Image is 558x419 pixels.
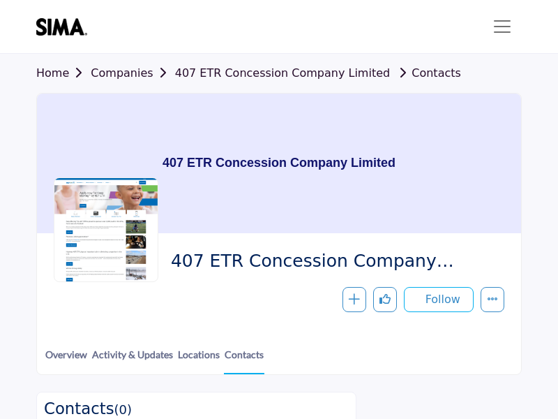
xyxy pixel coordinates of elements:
a: Overview [45,347,88,373]
a: Locations [177,347,220,373]
a: Activity & Updates [91,347,174,373]
h3: Contacts [44,399,132,418]
img: site Logo [36,18,94,36]
span: 407 ETR Concession Company Limited [171,250,494,273]
a: 407 ETR Concession Company Limited [175,66,390,80]
span: ( ) [114,402,133,417]
span: 0 [119,402,127,417]
button: Like [373,287,397,312]
a: Contacts [224,347,264,374]
a: Home [36,66,91,80]
a: Contacts [393,66,461,80]
button: More details [481,287,504,312]
h1: 407 ETR Concession Company Limited [163,94,395,233]
button: Toggle navigation [483,13,522,41]
button: Follow [404,287,474,312]
a: Companies [91,66,174,80]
